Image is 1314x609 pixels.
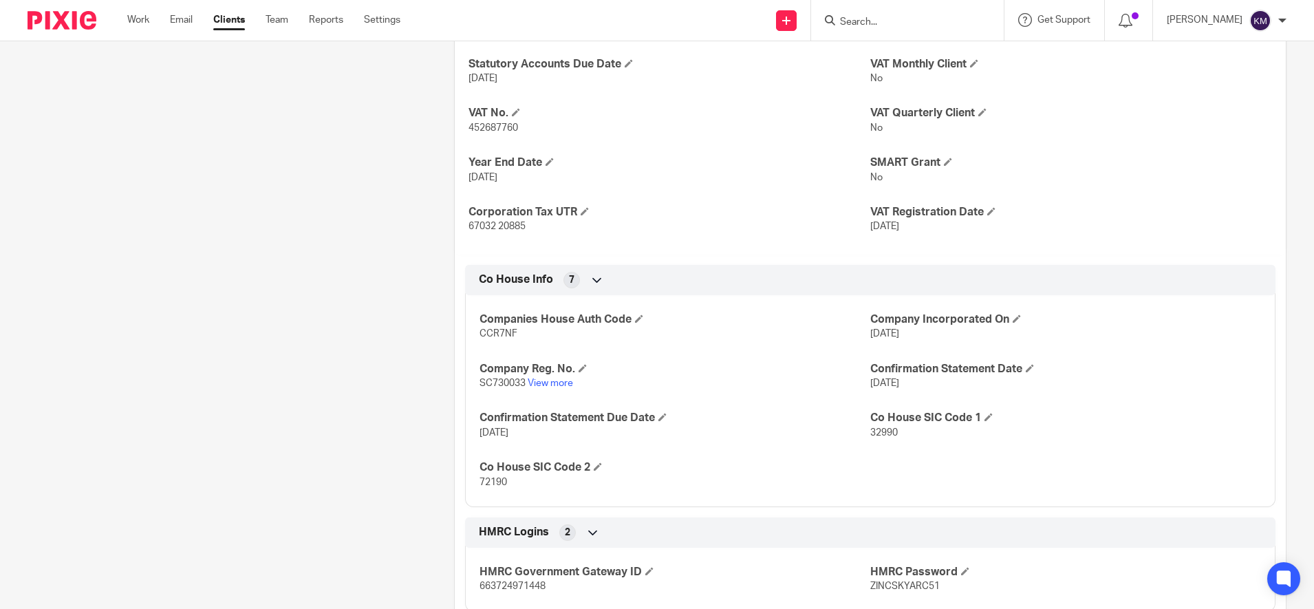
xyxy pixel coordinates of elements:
[468,74,497,83] span: [DATE]
[480,411,870,425] h4: Confirmation Statement Due Date
[468,173,497,182] span: [DATE]
[1037,15,1090,25] span: Get Support
[479,525,549,539] span: HMRC Logins
[266,13,288,27] a: Team
[870,173,883,182] span: No
[870,581,940,591] span: ZINCSKYARC51
[870,362,1261,376] h4: Confirmation Statement Date
[870,57,1272,72] h4: VAT Monthly Client
[127,13,149,27] a: Work
[870,156,1272,170] h4: SMART Grant
[480,329,517,339] span: CCR7NF
[870,428,898,438] span: 32990
[28,11,96,30] img: Pixie
[870,329,899,339] span: [DATE]
[839,17,962,29] input: Search
[480,362,870,376] h4: Company Reg. No.
[479,273,553,287] span: Co House Info
[870,222,899,231] span: [DATE]
[870,74,883,83] span: No
[468,156,870,170] h4: Year End Date
[309,13,343,27] a: Reports
[1167,13,1242,27] p: [PERSON_NAME]
[870,411,1261,425] h4: Co House SIC Code 1
[1249,10,1271,32] img: svg%3E
[870,123,883,133] span: No
[870,312,1261,327] h4: Company Incorporated On
[364,13,400,27] a: Settings
[468,222,526,231] span: 67032 20885
[870,205,1272,220] h4: VAT Registration Date
[170,13,193,27] a: Email
[213,13,245,27] a: Clients
[480,478,507,487] span: 72190
[468,106,870,120] h4: VAT No.
[569,273,574,287] span: 7
[480,581,546,591] span: 663724971448
[528,378,573,388] a: View more
[480,428,508,438] span: [DATE]
[480,312,870,327] h4: Companies House Auth Code
[480,378,526,388] span: SC730033
[870,565,1261,579] h4: HMRC Password
[468,123,518,133] span: 452687760
[870,106,1272,120] h4: VAT Quarterly Client
[480,460,870,475] h4: Co House SIC Code 2
[468,57,870,72] h4: Statutory Accounts Due Date
[565,526,570,539] span: 2
[870,378,899,388] span: [DATE]
[468,205,870,220] h4: Corporation Tax UTR
[480,565,870,579] h4: HMRC Government Gateway ID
